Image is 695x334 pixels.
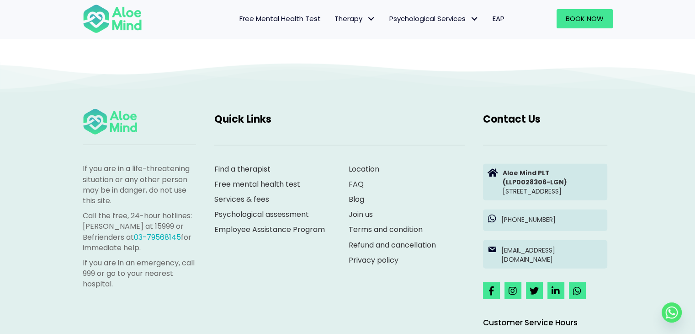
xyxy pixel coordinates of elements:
span: Customer Service Hours [483,317,578,328]
span: Book Now [566,14,604,23]
nav: Menu [154,9,511,28]
a: Employee Assistance Program [214,224,325,235]
span: Therapy: submenu [365,12,378,26]
p: [EMAIL_ADDRESS][DOMAIN_NAME] [501,246,603,264]
a: Location [349,164,379,174]
p: If you are in a life-threatening situation or any other person may be in danger, do not use this ... [83,163,196,206]
span: Contact Us [483,112,541,126]
a: FAQ [349,179,364,189]
p: [PHONE_NUMBER] [501,215,603,224]
a: Book Now [557,9,613,28]
strong: (LLP0028306-LGN) [503,178,567,187]
a: Services & fees [214,194,269,205]
span: Therapy [334,14,376,23]
a: TherapyTherapy: submenu [328,9,382,28]
a: 03-79568145 [134,232,181,242]
a: Privacy policy [349,255,398,265]
a: Refund and cancellation [349,240,436,250]
span: Psychological Services: submenu [468,12,481,26]
a: Aloe Mind PLT(LLP0028306-LGN)[STREET_ADDRESS] [483,164,607,201]
strong: Aloe Mind PLT [503,168,550,178]
img: Aloe mind Logo [83,108,138,136]
img: Aloe mind Logo [83,4,142,34]
a: [EMAIL_ADDRESS][DOMAIN_NAME] [483,240,607,269]
a: Find a therapist [214,164,271,174]
a: Blog [349,194,364,205]
a: Psychological ServicesPsychological Services: submenu [382,9,486,28]
p: Call the free, 24-hour hotlines: [PERSON_NAME] at 15999 or Befrienders at for immediate help. [83,210,196,253]
p: If you are in an emergency, call 999 or go to your nearest hospital. [83,258,196,290]
a: [PHONE_NUMBER] [483,210,607,231]
p: [STREET_ADDRESS] [503,168,603,196]
span: Psychological Services [389,14,479,23]
span: EAP [493,14,504,23]
span: Free Mental Health Test [239,14,321,23]
a: Join us [349,209,373,220]
a: Terms and condition [349,224,423,235]
a: Free mental health test [214,179,300,189]
span: Quick Links [214,112,271,126]
a: Free Mental Health Test [233,9,328,28]
a: EAP [486,9,511,28]
a: Whatsapp [662,302,682,323]
a: Psychological assessment [214,209,309,220]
